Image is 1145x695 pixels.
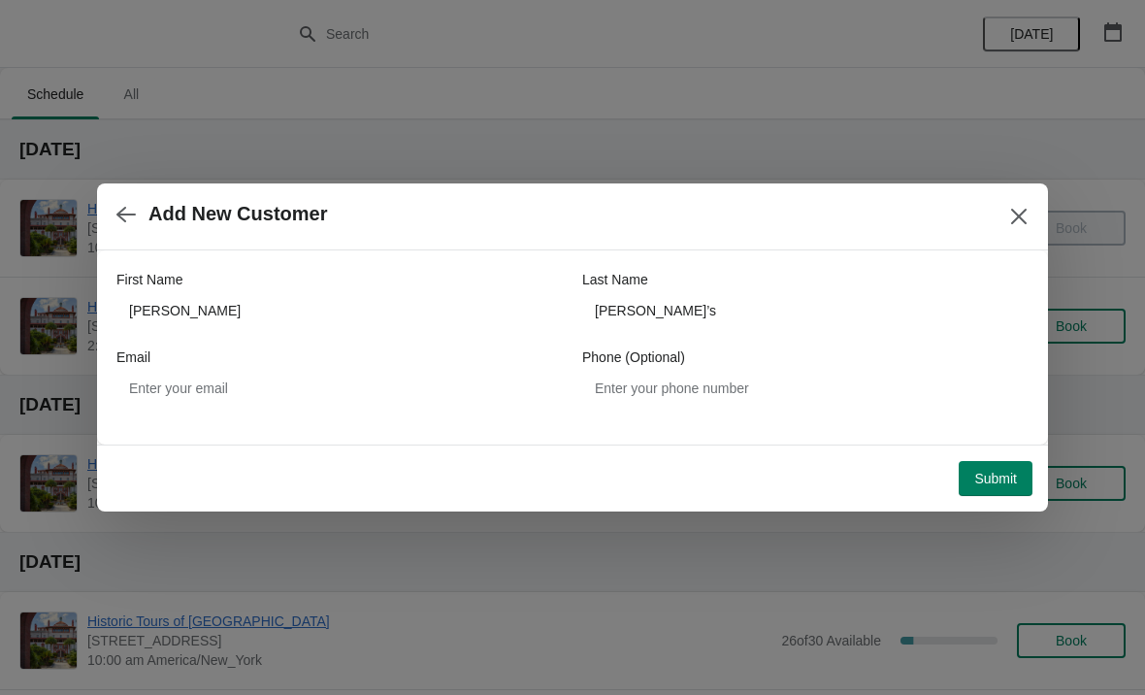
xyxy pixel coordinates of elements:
button: Close [1001,199,1036,234]
input: Smith [582,293,1029,328]
input: John [116,293,563,328]
input: Enter your phone number [582,371,1029,406]
label: First Name [116,270,182,289]
h2: Add New Customer [148,203,327,225]
label: Email [116,347,150,367]
span: Submit [974,471,1017,486]
button: Submit [959,461,1032,496]
input: Enter your email [116,371,563,406]
label: Phone (Optional) [582,347,685,367]
label: Last Name [582,270,648,289]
